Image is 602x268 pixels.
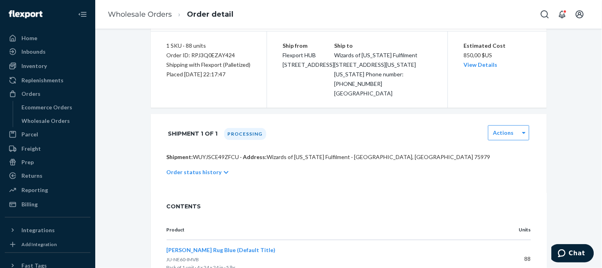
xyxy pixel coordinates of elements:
p: Ship from [283,41,335,50]
div: Prep [21,158,34,166]
div: Returns [21,172,42,180]
span: Address: [243,153,267,160]
p: Order status history [167,168,222,176]
div: Orders [21,90,40,98]
a: Wholesale Orders [18,115,91,127]
p: WUYJSCE49ZFCU · Wizards of [US_STATE] Fulfilment · [GEOGRAPHIC_DATA], [GEOGRAPHIC_DATA] 75979 [167,153,531,161]
button: Close Navigation [75,6,90,22]
a: Replenishments [5,74,90,87]
div: Replenishments [21,76,63,84]
a: Inbounds [5,45,90,58]
div: Integrations [21,226,55,234]
p: Estimated Cost [464,41,531,50]
div: Placed [DATE] 22:17:47 [167,70,251,79]
div: Billing [21,200,38,208]
div: Inventory [21,62,47,70]
a: Orders [5,87,90,100]
div: Reporting [21,186,48,194]
div: Freight [21,145,41,153]
button: Integrations [5,224,90,237]
div: Processing [224,128,266,140]
a: Returns [5,169,90,182]
a: Add Integration [5,240,90,249]
button: Open account menu [572,6,588,22]
div: Home [21,34,37,42]
p: Ship to [335,41,432,50]
a: Wholesale Orders [108,10,172,19]
a: Reporting [5,184,90,196]
div: Add Integration [21,241,57,248]
label: Actions [493,129,514,137]
ol: breadcrumbs [102,3,240,26]
div: Parcel [21,130,38,138]
p: Shipping with Flexport (Palletized) [167,60,251,70]
p: Product [167,226,485,233]
span: JU-NE60-IMVB [167,256,199,262]
h1: Shipment 1 of 1 [168,125,218,142]
a: Order detail [187,10,233,19]
div: Wholesale Orders [22,117,70,125]
button: Open notifications [554,6,570,22]
a: Ecommerce Orders [18,101,91,114]
div: Inbounds [21,48,46,56]
button: [PERSON_NAME] Rug Blue (Default Title) [167,246,276,254]
p: Units [498,226,531,233]
span: Shipment: [167,153,193,160]
span: CONTENTS [167,202,531,210]
span: [PERSON_NAME] Rug Blue (Default Title) [167,247,276,253]
a: Freight [5,142,90,155]
div: 1 SKU · 88 units [167,41,251,50]
a: Prep [5,156,90,169]
a: Billing [5,198,90,211]
a: View Details [464,61,498,68]
p: 88 [498,255,531,263]
a: Inventory [5,60,90,72]
div: 850,00 $US [464,41,531,70]
span: Wizards of [US_STATE] Fulfilment [STREET_ADDRESS][US_STATE][US_STATE] Phone number: [PHONE_NUMBER... [335,52,418,97]
a: Parcel [5,128,90,141]
a: Home [5,32,90,45]
img: Flexport logo [9,10,42,18]
div: Order ID: RPJ3Q0EZAY424 [167,50,251,60]
button: Open Search Box [537,6,553,22]
div: Ecommerce Orders [22,103,73,111]
span: Flexport HUB [STREET_ADDRESS] [283,52,335,68]
iframe: Ouvre un widget dans lequel vous pouvez chatter avec l’un de nos agents [552,244,594,264]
